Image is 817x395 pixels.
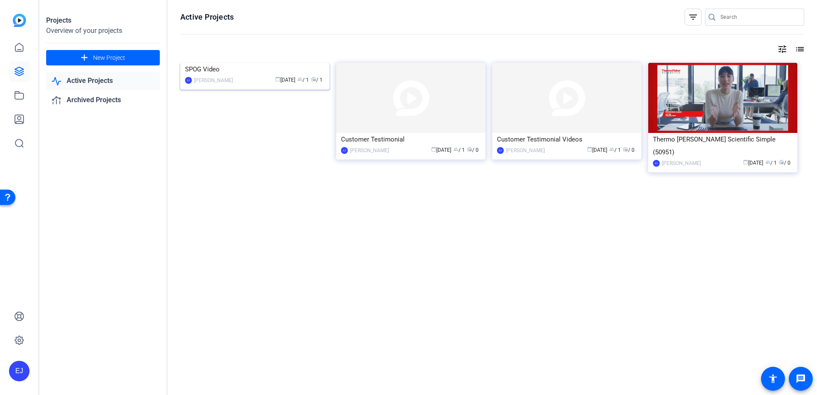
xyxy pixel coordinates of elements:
span: group [453,147,458,152]
mat-icon: add [79,53,90,63]
div: Overview of your projects [46,26,160,36]
span: group [765,159,770,165]
div: Projects [46,15,160,26]
span: / 0 [779,160,791,166]
mat-icon: message [796,374,806,384]
mat-icon: accessibility [768,374,778,384]
div: [PERSON_NAME] [506,146,545,155]
div: [PERSON_NAME] [350,146,389,155]
span: radio [623,147,628,152]
span: / 1 [297,77,309,83]
span: / 0 [467,147,479,153]
span: radio [779,159,784,165]
span: calendar_today [587,147,592,152]
span: / 1 [453,147,465,153]
div: EJ [497,147,504,154]
span: / 1 [311,77,323,83]
div: Customer Testimonial Videos [497,133,637,146]
div: EJ [341,147,348,154]
mat-icon: filter_list [688,12,698,22]
span: [DATE] [275,77,295,83]
button: New Project [46,50,160,65]
span: calendar_today [275,77,280,82]
span: [DATE] [743,160,763,166]
div: EJ [9,361,29,381]
a: Archived Projects [46,91,160,109]
span: radio [311,77,316,82]
mat-icon: list [794,44,804,54]
span: radio [467,147,472,152]
span: [DATE] [431,147,451,153]
div: Thermo [PERSON_NAME] Scientific Simple (50951) [653,133,793,159]
a: Active Projects [46,72,160,90]
input: Search [720,12,797,22]
span: / 0 [623,147,635,153]
span: calendar_today [743,159,748,165]
span: group [297,77,303,82]
div: Customer Testimonial [341,133,481,146]
span: New Project [93,53,125,62]
span: / 1 [765,160,777,166]
span: calendar_today [431,147,436,152]
span: [DATE] [587,147,607,153]
div: SPOG Video [185,63,325,76]
div: EJ [185,77,192,84]
span: group [609,147,614,152]
img: blue-gradient.svg [13,14,26,27]
h1: Active Projects [180,12,234,22]
span: / 1 [609,147,621,153]
mat-icon: tune [777,44,788,54]
div: EJ [653,160,660,167]
div: [PERSON_NAME] [194,76,233,85]
div: [PERSON_NAME] [662,159,701,168]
